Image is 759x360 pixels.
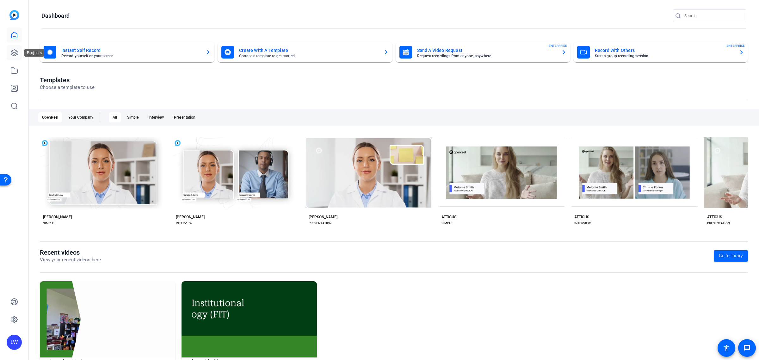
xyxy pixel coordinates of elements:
mat-card-title: Record With Others [595,47,734,54]
p: View your recent videos here [40,256,101,264]
img: blue-gradient.svg [9,10,19,20]
div: LW [7,335,22,350]
img: Culture Club - Final [40,281,175,357]
div: Interview [145,112,168,122]
div: [PERSON_NAME] [43,214,72,220]
div: Projects [24,49,44,57]
div: PRESENTATION [309,221,331,226]
button: Create With A TemplateChoose a template to get started [218,42,392,62]
span: ENTERPRISE [549,43,567,48]
mat-icon: accessibility [723,344,730,352]
mat-card-title: Create With A Template [239,47,378,54]
div: Presentation [170,112,199,122]
a: Go to library [714,250,748,262]
mat-card-subtitle: Record yourself or your screen [61,54,201,58]
h1: Dashboard [41,12,70,20]
div: Your Company [65,112,97,122]
div: PRESENTATION [707,221,730,226]
span: ENTERPRISE [726,43,745,48]
span: Go to library [719,252,743,259]
mat-card-subtitle: Start a group recording session [595,54,734,58]
p: Choose a template to use [40,84,95,91]
div: INTERVIEW [176,221,192,226]
button: Send A Video RequestRequest recordings from anyone, anywhereENTERPRISE [396,42,570,62]
mat-icon: message [743,344,751,352]
h1: Templates [40,76,95,84]
div: ATTICUS [574,214,589,220]
div: OpenReel [38,112,62,122]
mat-card-title: Send A Video Request [417,47,556,54]
mat-card-title: Instant Self Record [61,47,201,54]
input: Search [684,12,741,20]
h1: Recent videos [40,249,101,256]
div: SIMPLE [441,221,453,226]
div: All [109,112,121,122]
mat-card-subtitle: Choose a template to get started [239,54,378,58]
div: INTERVIEW [574,221,591,226]
button: Record With OthersStart a group recording sessionENTERPRISE [573,42,748,62]
div: ATTICUS [707,214,722,220]
mat-card-subtitle: Request recordings from anyone, anywhere [417,54,556,58]
div: [PERSON_NAME] [176,214,205,220]
div: SIMPLE [43,221,54,226]
div: [PERSON_NAME] [309,214,337,220]
div: Simple [123,112,142,122]
div: ATTICUS [441,214,456,220]
button: Instant Self RecordRecord yourself or your screen [40,42,214,62]
img: Culture Club slides [182,281,317,357]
